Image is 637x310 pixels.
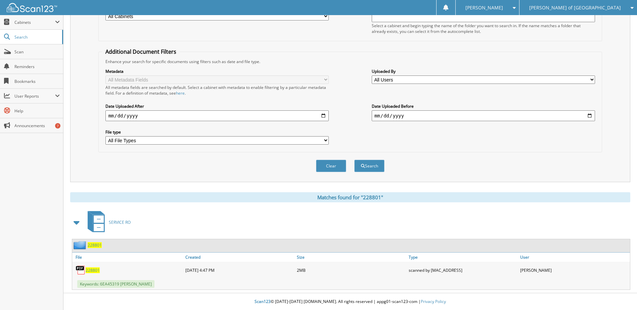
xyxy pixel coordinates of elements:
label: Date Uploaded Before [372,103,595,109]
button: Search [354,160,384,172]
a: Privacy Policy [421,299,446,304]
span: Scan [14,49,60,55]
div: Enhance your search for specific documents using filters such as date and file type. [102,59,598,64]
span: Cabinets [14,19,55,25]
a: Created [184,253,295,262]
label: Date Uploaded After [105,103,329,109]
iframe: Chat Widget [603,278,637,310]
a: User [518,253,630,262]
span: Bookmarks [14,79,60,84]
div: Matches found for "228801" [70,192,630,202]
button: Clear [316,160,346,172]
span: Search [14,34,59,40]
span: Keywords: 6EA45319 [PERSON_NAME] [77,280,154,288]
span: Announcements [14,123,60,128]
a: 228801 [86,267,100,273]
label: Uploaded By [372,68,595,74]
span: [PERSON_NAME] of [GEOGRAPHIC_DATA] [529,6,621,10]
span: [PERSON_NAME] [465,6,503,10]
img: scan123-logo-white.svg [7,3,57,12]
span: Reminders [14,64,60,69]
div: © [DATE]-[DATE] [DOMAIN_NAME]. All rights reserved | appg01-scan123-com | [63,294,637,310]
label: Metadata [105,68,329,74]
a: SERVICE RO [84,209,131,236]
img: PDF.png [76,265,86,275]
div: Select a cabinet and begin typing the name of the folder you want to search in. If the name match... [372,23,595,34]
div: scanned by [MAC_ADDRESS] [407,263,518,277]
div: 7 [55,123,60,128]
a: File [72,253,184,262]
span: Help [14,108,60,114]
span: Scan123 [255,299,271,304]
input: end [372,110,595,121]
legend: Additional Document Filters [102,48,180,55]
div: All metadata fields are searched by default. Select a cabinet with metadata to enable filtering b... [105,85,329,96]
span: User Reports [14,93,55,99]
div: [DATE] 4:47 PM [184,263,295,277]
a: here [176,90,185,96]
label: File type [105,129,329,135]
a: Size [295,253,407,262]
span: SERVICE RO [109,219,131,225]
div: 2MB [295,263,407,277]
input: start [105,110,329,121]
img: folder2.png [74,241,88,249]
a: 228801 [88,242,102,248]
div: [PERSON_NAME] [518,263,630,277]
a: Type [407,253,518,262]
